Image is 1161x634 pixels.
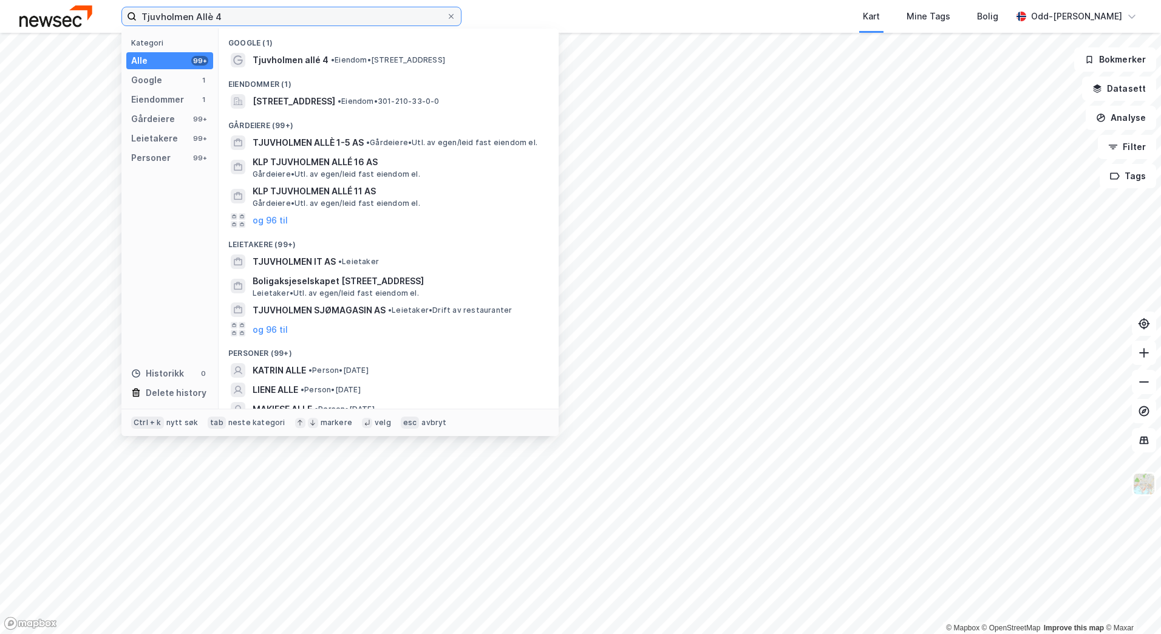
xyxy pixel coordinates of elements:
span: • [338,97,341,106]
span: Eiendom • 301-210-33-0-0 [338,97,440,106]
div: Gårdeiere (99+) [219,111,559,133]
div: avbryt [421,418,446,428]
div: Personer (99+) [219,339,559,361]
iframe: Chat Widget [1100,576,1161,634]
span: Person • [DATE] [308,366,369,375]
span: • [338,257,342,266]
div: Odd-[PERSON_NAME] [1031,9,1122,24]
button: Filter [1098,135,1156,159]
div: Eiendommer (1) [219,70,559,92]
div: Eiendommer [131,92,184,107]
span: MAKIESE ALLE [253,402,312,417]
a: Mapbox [946,624,979,632]
span: TJUVHOLMEN ALLÈ 1-5 AS [253,135,364,150]
span: Leietaker • Drift av restauranter [388,305,512,315]
div: 99+ [191,153,208,163]
span: • [301,385,304,394]
img: newsec-logo.f6e21ccffca1b3a03d2d.png [19,5,92,27]
div: Delete history [146,386,206,400]
span: Leietaker [338,257,379,267]
div: Ctrl + k [131,417,164,429]
div: 1 [199,75,208,85]
span: Boligaksjeselskapet [STREET_ADDRESS] [253,274,544,288]
span: KATRIN ALLE [253,363,306,378]
div: Mine Tags [907,9,950,24]
span: • [388,305,392,315]
span: Gårdeiere • Utl. av egen/leid fast eiendom el. [253,199,420,208]
div: esc [401,417,420,429]
span: • [308,366,312,375]
div: Google (1) [219,29,559,50]
span: Leietaker • Utl. av egen/leid fast eiendom el. [253,288,419,298]
div: velg [375,418,391,428]
span: [STREET_ADDRESS] [253,94,335,109]
span: KLP TJUVHOLMEN ALLÉ 11 AS [253,184,544,199]
div: markere [321,418,352,428]
span: LIENE ALLE [253,383,298,397]
button: og 96 til [253,213,288,228]
a: Improve this map [1044,624,1104,632]
div: Kart [863,9,880,24]
button: Bokmerker [1074,47,1156,72]
div: Bolig [977,9,998,24]
button: Datasett [1082,77,1156,101]
div: Leietakere [131,131,178,146]
span: Gårdeiere • Utl. av egen/leid fast eiendom el. [366,138,537,148]
div: Alle [131,53,148,68]
div: nytt søk [166,418,199,428]
button: Analyse [1086,106,1156,130]
a: OpenStreetMap [982,624,1041,632]
div: 99+ [191,56,208,66]
div: Gårdeiere [131,112,175,126]
div: Personer [131,151,171,165]
button: og 96 til [253,322,288,336]
div: 99+ [191,134,208,143]
a: Mapbox homepage [4,616,57,630]
input: Søk på adresse, matrikkel, gårdeiere, leietakere eller personer [137,7,446,26]
span: • [315,404,318,414]
div: Google [131,73,162,87]
div: 99+ [191,114,208,124]
span: KLP TJUVHOLMEN ALLÉ 16 AS [253,155,544,169]
span: • [331,55,335,64]
div: tab [208,417,226,429]
div: Historikk [131,366,184,381]
span: TJUVHOLMEN IT AS [253,254,336,269]
span: Gårdeiere • Utl. av egen/leid fast eiendom el. [253,169,420,179]
span: Eiendom • [STREET_ADDRESS] [331,55,445,65]
div: 1 [199,95,208,104]
button: Tags [1100,164,1156,188]
span: Tjuvholmen allé 4 [253,53,329,67]
img: Z [1132,472,1156,496]
div: 0 [199,369,208,378]
div: Leietakere (99+) [219,230,559,252]
div: neste kategori [228,418,285,428]
span: • [366,138,370,147]
span: Person • [DATE] [315,404,375,414]
span: Person • [DATE] [301,385,361,395]
span: TJUVHOLMEN SJØMAGASIN AS [253,303,386,318]
div: Kategori [131,38,213,47]
div: Kontrollprogram for chat [1100,576,1161,634]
